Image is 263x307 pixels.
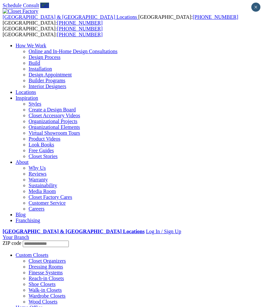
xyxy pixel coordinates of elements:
a: Create a Design Board [29,107,76,112]
span: [GEOGRAPHIC_DATA] & [GEOGRAPHIC_DATA] Locations [3,14,137,20]
a: Reach-in Closets [29,276,64,281]
a: Organizational Projects [29,119,77,124]
a: Why Us [29,165,46,171]
a: Warranty [29,177,48,182]
a: Closet Factory Cares [29,194,72,200]
a: Organizational Elements [29,124,80,130]
a: Walk-in Closets [29,287,62,293]
a: Builder Programs [29,78,65,83]
a: [GEOGRAPHIC_DATA] & [GEOGRAPHIC_DATA] Locations [3,229,144,234]
a: Closet Stories [29,153,57,159]
a: Interior Designers [29,84,66,89]
a: Custom Closets [16,252,48,258]
a: Reviews [29,171,46,176]
a: Online and In-Home Design Consultations [29,49,118,54]
span: [GEOGRAPHIC_DATA]: [GEOGRAPHIC_DATA]: [3,26,103,37]
span: ZIP code [3,240,21,246]
a: Media Room [29,188,56,194]
a: Wardrobe Closets [29,293,66,299]
a: [PHONE_NUMBER] [57,32,103,37]
a: Free Guides [29,148,54,153]
button: Close [251,3,260,12]
a: Shoe Closets [29,281,56,287]
a: Product Videos [29,136,60,142]
a: Blog [16,212,26,217]
a: Careers [29,206,44,211]
a: Your Branch [3,234,29,240]
a: Look Books [29,142,54,147]
a: Locations [16,89,36,95]
a: Virtual Showroom Tours [29,130,80,136]
a: Design Appointment [29,72,72,77]
a: Log In / Sign Up [146,229,181,234]
a: Design Process [29,54,60,60]
a: Inspiration [16,95,38,101]
a: Wood Closets [29,299,57,304]
a: Installation [29,66,52,72]
a: Closet Accessory Videos [29,113,80,118]
a: Styles [29,101,41,107]
a: Schedule Consult [3,3,39,8]
a: [PHONE_NUMBER] [57,26,103,31]
input: Enter your Zip code [23,241,69,247]
a: About [16,159,29,165]
a: Dressing Rooms [29,264,63,269]
a: [PHONE_NUMBER] [193,14,238,20]
a: Build [29,60,40,66]
a: [PHONE_NUMBER] [57,20,103,26]
a: Finesse Systems [29,270,63,275]
a: Closet Organizers [29,258,66,264]
a: [GEOGRAPHIC_DATA] & [GEOGRAPHIC_DATA] Locations [3,14,138,20]
a: Call [40,3,49,8]
img: Closet Factory [3,8,38,14]
a: Sustainability [29,183,57,188]
a: Franchising [16,218,40,223]
a: Customer Service [29,200,66,206]
a: How We Work [16,43,46,48]
span: [GEOGRAPHIC_DATA]: [GEOGRAPHIC_DATA]: [3,14,238,26]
